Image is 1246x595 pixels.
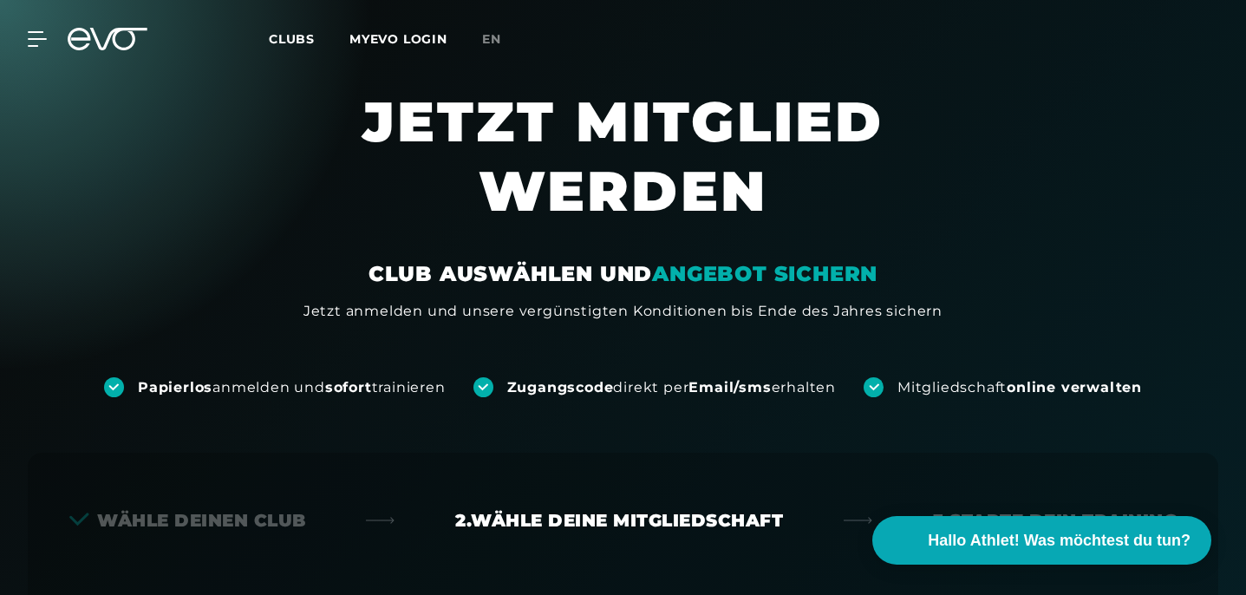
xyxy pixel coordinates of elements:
[69,508,306,533] div: Wähle deinen Club
[303,301,943,322] div: Jetzt anmelden und unsere vergünstigten Konditionen bis Ende des Jahres sichern
[482,31,501,47] span: en
[507,378,836,397] div: direkt per erhalten
[933,508,1177,533] div: 3. Starte dein Training
[897,378,1142,397] div: Mitgliedschaft
[652,261,877,286] em: ANGEBOT SICHERN
[138,378,446,397] div: anmelden und trainieren
[269,30,349,47] a: Clubs
[269,31,315,47] span: Clubs
[325,379,372,396] strong: sofort
[688,379,771,396] strong: Email/sms
[369,260,877,288] div: CLUB AUSWÄHLEN UND
[349,31,447,47] a: MYEVO LOGIN
[138,379,212,396] strong: Papierlos
[507,379,614,396] strong: Zugangscode
[1007,379,1142,396] strong: online verwalten
[482,29,522,49] a: en
[455,508,783,533] div: 2. Wähle deine Mitgliedschaft
[928,529,1191,552] span: Hallo Athlet! Was möchtest du tun?
[225,87,1022,260] h1: JETZT MITGLIED WERDEN
[872,516,1211,565] button: Hallo Athlet! Was möchtest du tun?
